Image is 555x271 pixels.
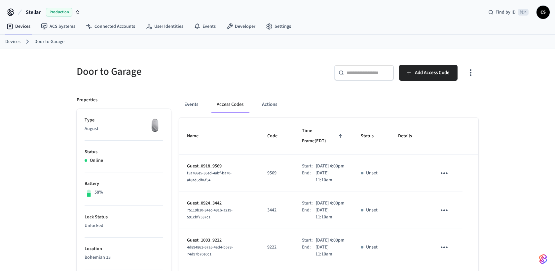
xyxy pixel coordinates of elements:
p: Location [85,246,163,252]
div: End: [302,170,315,184]
p: [DATE] 11:10am [315,244,345,258]
p: Type [85,117,163,124]
button: Add Access Code [399,65,458,81]
p: [DATE] 11:10am [315,170,345,184]
a: ACS Systems [36,21,81,32]
p: Unset [366,207,378,214]
button: Access Codes [211,97,249,113]
button: Actions [257,97,282,113]
span: Production [46,8,72,17]
span: Find by ID [496,9,516,16]
p: Unlocked [85,222,163,229]
span: Status [361,131,382,141]
p: August [85,125,163,132]
a: Devices [5,38,20,45]
p: [DATE] 4:00pm [316,163,345,170]
div: Start: [302,237,316,244]
p: Guest_0924_3442 [187,200,251,207]
p: Status [85,149,163,156]
div: Start: [302,200,316,207]
button: Events [179,97,203,113]
span: Time Frame(EDT) [302,126,345,147]
a: Settings [261,21,296,32]
span: Add Access Code [415,68,450,77]
span: CS [537,6,549,18]
p: 9222 [267,244,286,251]
a: Developer [221,21,261,32]
span: ⌘ K [518,9,529,16]
button: CS [536,6,550,19]
div: ant example [179,97,478,113]
p: 9569 [267,170,286,177]
div: End: [302,207,315,221]
p: Unset [366,170,378,177]
a: Connected Accounts [81,21,140,32]
p: Battery [85,180,163,187]
p: Unset [366,244,378,251]
img: SeamLogoGradient.69752ec5.svg [539,254,547,264]
a: Events [189,21,221,32]
h5: Door to Garage [77,65,274,78]
span: f5a766e5-36ed-4abf-ba70-af8ad6db6f34 [187,170,232,183]
p: Bohemian 13 [85,254,163,261]
p: 3442 [267,207,286,214]
span: 75119b10-34ec-491b-a219-591cbf7537c1 [187,207,233,220]
div: End: [302,244,315,258]
p: [DATE] 4:00pm [316,237,345,244]
p: Guest_1003_9222 [187,237,251,244]
a: User Identities [140,21,189,32]
p: Online [90,157,103,164]
a: Devices [1,21,36,32]
img: August Wifi Smart Lock 3rd Gen, Silver, Front [147,117,163,133]
span: Code [267,131,286,141]
span: Details [398,131,421,141]
p: [DATE] 11:10am [315,207,345,221]
p: [DATE] 4:00pm [316,200,345,207]
span: 4d894861-67a5-4ed4-b578-74d97b70e0c1 [187,245,233,257]
p: 58% [94,189,103,196]
a: Door to Garage [34,38,64,45]
p: Guest_0918_9569 [187,163,251,170]
span: Name [187,131,207,141]
p: Lock Status [85,214,163,221]
div: Start: [302,163,316,170]
p: Properties [77,97,97,104]
div: Find by ID⌘ K [483,6,534,18]
span: Stellar [26,8,41,16]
